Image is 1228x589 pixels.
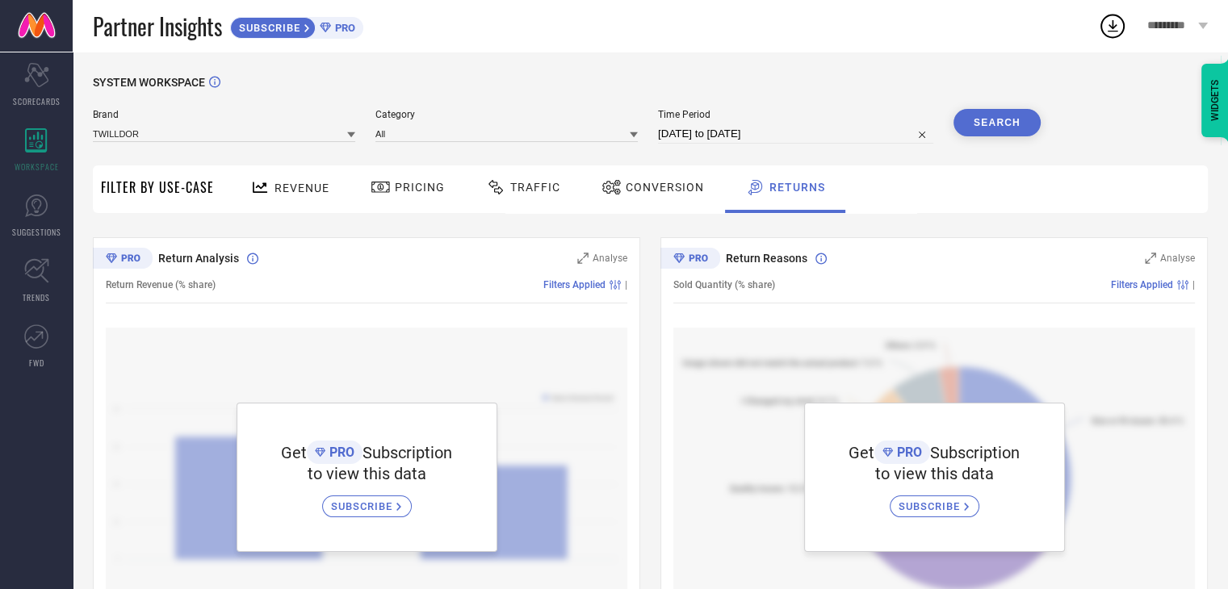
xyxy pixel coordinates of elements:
div: Premium [93,248,153,272]
span: PRO [893,445,922,460]
span: Subscription [930,443,1020,462]
span: Pricing [395,181,445,194]
div: Open download list [1098,11,1127,40]
a: SUBSCRIBEPRO [230,13,363,39]
span: Analyse [1160,253,1195,264]
span: to view this data [875,464,994,483]
span: Return Analysis [158,252,239,265]
span: SCORECARDS [13,95,61,107]
span: SUBSCRIBE [331,500,396,512]
button: Search [953,109,1041,136]
span: SYSTEM WORKSPACE [93,76,205,89]
span: SUBSCRIBE [899,500,964,512]
span: Traffic [510,181,560,194]
span: PRO [331,22,355,34]
span: Revenue [275,182,329,194]
span: Conversion [626,181,704,194]
span: TRENDS [23,291,50,303]
span: Get [849,443,874,462]
span: SUBSCRIBE [231,22,304,34]
span: Time Period [658,109,933,120]
span: | [1192,279,1195,290]
span: WORKSPACE [15,161,59,173]
span: Brand [93,109,355,120]
span: FWD [29,357,44,369]
span: Partner Insights [93,10,222,43]
span: | [625,279,627,290]
svg: Zoom [1145,253,1156,264]
svg: Zoom [577,253,589,264]
div: Premium [660,248,720,272]
span: Filters Applied [543,279,606,290]
span: Filter By Use-Case [101,178,214,197]
span: Get [281,443,307,462]
span: Return Reasons [726,252,807,265]
input: Select time period [658,124,933,144]
a: SUBSCRIBE [890,483,979,517]
span: Subscription [363,443,452,462]
span: SUGGESTIONS [12,226,61,238]
a: SUBSCRIBE [322,483,412,517]
span: Category [375,109,638,120]
span: Analyse [593,253,627,264]
span: to view this data [308,464,426,483]
span: Return Revenue (% share) [106,279,216,290]
span: Sold Quantity (% share) [673,279,775,290]
span: Filters Applied [1111,279,1173,290]
span: Returns [769,181,825,194]
span: PRO [325,445,354,460]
